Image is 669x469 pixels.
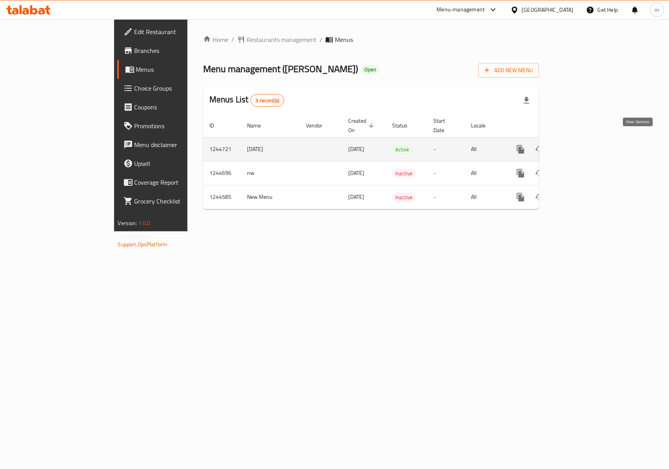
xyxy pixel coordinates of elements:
[427,161,465,185] td: -
[251,94,285,107] div: Total records count
[505,114,593,138] th: Actions
[117,41,226,60] a: Branches
[471,121,496,130] span: Locale
[517,91,536,110] div: Export file
[348,116,376,135] span: Created On
[522,5,574,14] div: [GEOGRAPHIC_DATA]
[117,22,226,41] a: Edit Restaurant
[209,121,224,130] span: ID
[117,60,226,79] a: Menus
[530,140,549,159] button: Change Status
[392,121,418,130] span: Status
[237,35,316,44] a: Restaurants management
[135,27,220,36] span: Edit Restaurant
[465,185,505,209] td: All
[511,140,530,159] button: more
[348,144,364,154] span: [DATE]
[117,135,226,154] a: Menu disclaimer
[118,218,137,228] span: Version:
[209,94,284,107] h2: Menus List
[241,137,300,161] td: [DATE]
[135,178,220,187] span: Coverage Report
[241,161,300,185] td: nw
[427,185,465,209] td: -
[117,98,226,116] a: Coupons
[135,196,220,206] span: Grocery Checklist
[392,145,412,154] span: Active
[135,121,220,131] span: Promotions
[433,116,455,135] span: Start Date
[138,218,151,228] span: 1.0.0
[361,65,379,75] div: Open
[117,154,226,173] a: Upsell
[203,60,358,78] span: Menu management ( [PERSON_NAME] )
[465,161,505,185] td: All
[306,121,333,130] span: Vendor
[118,239,168,249] a: Support.OpsPlatform
[530,164,549,183] button: Change Status
[135,46,220,55] span: Branches
[136,65,220,74] span: Menus
[437,5,485,15] div: Menu-management
[135,159,220,168] span: Upsell
[320,35,322,44] li: /
[135,140,220,149] span: Menu disclaimer
[135,102,220,112] span: Coupons
[392,169,416,178] span: Inactive
[241,185,300,209] td: New Menu
[117,173,226,192] a: Coverage Report
[135,84,220,93] span: Choice Groups
[348,192,364,202] span: [DATE]
[348,168,364,178] span: [DATE]
[118,231,154,242] span: Get support on:
[203,114,593,209] table: enhanced table
[361,66,379,73] span: Open
[511,164,530,183] button: more
[203,35,539,44] nav: breadcrumb
[465,137,505,161] td: All
[251,97,284,104] span: 3 record(s)
[485,65,533,75] span: Add New Menu
[117,79,226,98] a: Choice Groups
[231,35,234,44] li: /
[335,35,353,44] span: Menus
[530,188,549,207] button: Change Status
[478,63,539,78] button: Add New Menu
[117,116,226,135] a: Promotions
[117,192,226,211] a: Grocery Checklist
[427,137,465,161] td: -
[247,35,316,44] span: Restaurants management
[392,193,416,202] span: Inactive
[655,5,660,14] span: m
[247,121,271,130] span: Name
[511,188,530,207] button: more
